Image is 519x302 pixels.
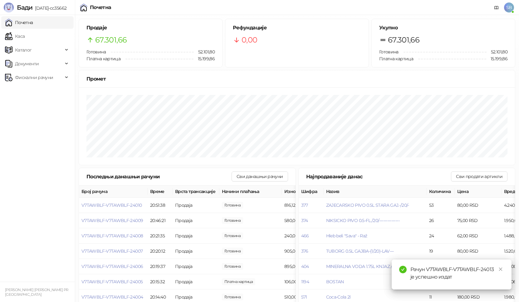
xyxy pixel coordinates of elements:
[193,55,215,62] span: 15.199,86
[81,218,143,223] button: V7TAWBLF-V7TAWBLF-24009
[282,274,329,290] td: 106,00 RSD
[222,232,243,239] span: 240,00
[410,266,504,281] div: Рачун V7TAWBLF-V7TAWBLF-24013 је успешно издат
[222,248,243,255] span: 905,00
[427,198,455,213] td: 53
[86,173,232,181] div: Последњи данашњи рачуни
[15,71,53,84] span: Фискални рачуни
[173,213,219,228] td: Продаја
[306,173,451,181] div: Најпродаваније данас
[492,2,502,12] a: Документација
[399,266,407,273] span: check-circle
[219,186,282,198] th: Начини плаћања
[427,186,455,198] th: Количина
[173,228,219,244] td: Продаја
[301,279,309,285] button: 1194
[148,259,173,274] td: 20:19:37
[148,213,173,228] td: 20:46:21
[301,218,308,223] button: 374
[173,186,219,198] th: Врста трансакције
[326,264,396,269] button: MINERALNA VODA 1.75L KNJAZ /6/
[455,213,502,228] td: 75,00 RSD
[86,24,215,32] h5: Продаје
[148,186,173,198] th: Време
[282,186,329,198] th: Износ
[326,218,399,223] span: NIKSICKO PIVO 0.5-FL./20/---------------
[81,264,143,269] button: V7TAWBLF-V7TAWBLF-24006
[455,244,502,259] td: 80,00 RSD
[326,294,351,300] button: Coca-Cola 2l
[427,228,455,244] td: 24
[326,248,394,254] button: TUBORG 0.5L GAJBA-(1/20)-LAV---
[326,233,367,239] button: Hleb beli "Sava" - Raž
[148,198,173,213] td: 20:51:38
[455,186,502,198] th: Цена
[324,186,427,198] th: Назив
[15,44,32,56] span: Каталог
[379,24,507,32] h5: Укупно
[222,217,243,224] span: 580,00
[222,278,255,285] span: 106,00
[427,259,455,274] td: 14
[173,259,219,274] td: Продаја
[282,228,329,244] td: 240,00 RSD
[301,233,309,239] button: 466
[173,274,219,290] td: Продаја
[427,213,455,228] td: 26
[379,56,413,62] span: Платна картица
[86,49,106,55] span: Готовина
[233,24,361,32] h5: Рефундације
[242,34,257,46] span: 0,00
[301,202,308,208] button: 377
[79,186,148,198] th: Број рачуна
[81,233,143,239] button: V7TAWBLF-V7TAWBLF-24008
[455,228,502,244] td: 62,00 RSD
[282,198,329,213] td: 816,12 RSD
[301,294,307,300] button: 571
[232,171,288,181] button: Сви данашњи рачуни
[301,248,308,254] button: 376
[148,244,173,259] td: 20:20:12
[86,56,120,62] span: Платна картица
[81,248,143,254] button: V7TAWBLF-V7TAWBLF-24007
[222,202,243,209] span: 816,12
[282,213,329,228] td: 580,00 RSD
[222,263,243,270] span: 895,00
[15,57,39,70] span: Документи
[326,279,344,285] button: BOSTAN
[326,202,409,208] span: ZAJECARSKO PIVO 0.5L STARA GAJ.-/20/-
[222,294,243,300] span: 510,00
[301,264,309,269] button: 404
[486,55,507,62] span: 15.199,86
[497,266,504,273] a: Close
[81,294,143,300] button: V7TAWBLF-V7TAWBLF-24004
[81,279,143,285] button: V7TAWBLF-V7TAWBLF-24005
[504,2,514,12] span: SB
[455,259,502,274] td: 65,00 RSD
[173,244,219,259] td: Продаја
[194,48,215,55] span: 52.101,80
[4,2,14,12] img: Logo
[5,288,68,297] small: [PERSON_NAME] [PERSON_NAME] PR [GEOGRAPHIC_DATA]
[282,244,329,259] td: 905,00 RSD
[81,202,142,208] span: V7TAWBLF-V7TAWBLF-24010
[299,186,324,198] th: Шифра
[148,274,173,290] td: 20:15:32
[5,16,33,29] a: Почетна
[173,198,219,213] td: Продаја
[498,267,503,271] span: close
[427,244,455,259] td: 19
[90,5,111,10] div: Почетна
[86,75,507,83] div: Промет
[5,30,25,42] a: Каса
